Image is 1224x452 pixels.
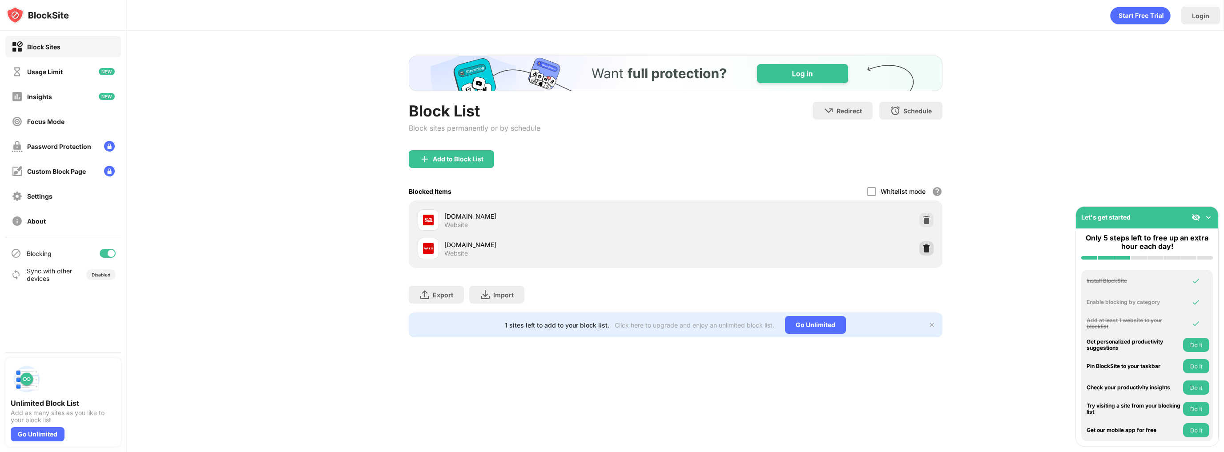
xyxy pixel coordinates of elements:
[423,215,434,225] img: favicons
[104,166,115,176] img: lock-menu.svg
[444,240,676,249] div: [DOMAIN_NAME]
[1192,276,1200,285] img: omni-check.svg
[1087,299,1181,305] div: Enable blocking by category
[12,216,23,227] img: about-off.svg
[785,316,846,334] div: Go Unlimited
[444,212,676,221] div: [DOMAIN_NAME]
[11,363,43,395] img: push-block-list.svg
[1087,384,1181,391] div: Check your productivity insights
[12,41,23,52] img: block-on.svg
[27,68,63,76] div: Usage Limit
[27,192,52,200] div: Settings
[27,168,86,175] div: Custom Block Page
[92,272,110,277] div: Disabled
[11,409,116,424] div: Add as many sites as you like to your block list
[11,399,116,408] div: Unlimited Block List
[12,66,23,77] img: time-usage-off.svg
[409,188,451,195] div: Blocked Items
[1087,278,1181,284] div: Install BlockSite
[1183,338,1209,352] button: Do it
[1110,7,1171,24] div: animation
[444,249,468,257] div: Website
[837,107,862,115] div: Redirect
[423,243,434,254] img: favicons
[433,156,483,163] div: Add to Block List
[1183,359,1209,373] button: Do it
[1087,403,1181,416] div: Try visiting a site from your blocking list
[12,116,23,127] img: focus-off.svg
[99,68,115,75] img: new-icon.svg
[409,124,540,132] div: Block sites permanently or by schedule
[615,321,774,329] div: Click here to upgrade and enjoy an unlimited block list.
[12,141,23,152] img: password-protection-off.svg
[11,427,64,441] div: Go Unlimited
[1087,427,1181,433] div: Get our mobile app for free
[1081,213,1131,221] div: Let's get started
[1183,402,1209,416] button: Do it
[903,107,932,115] div: Schedule
[433,291,453,299] div: Export
[12,91,23,102] img: insights-off.svg
[27,250,52,257] div: Blocking
[6,6,69,24] img: logo-blocksite.svg
[1087,363,1181,369] div: Pin BlockSite to your taskbar
[1087,339,1181,352] div: Get personalized productivity suggestions
[27,43,60,51] div: Block Sites
[881,188,926,195] div: Whitelist mode
[1192,319,1200,328] img: omni-check.svg
[27,118,64,125] div: Focus Mode
[11,269,21,280] img: sync-icon.svg
[1087,317,1181,330] div: Add at least 1 website to your blocklist
[409,56,942,91] iframe: Banner
[99,93,115,100] img: new-icon.svg
[104,141,115,152] img: lock-menu.svg
[505,321,609,329] div: 1 sites left to add to your block list.
[1192,298,1200,307] img: omni-check.svg
[12,166,23,177] img: customize-block-page-off.svg
[11,248,21,259] img: blocking-icon.svg
[1183,380,1209,395] button: Do it
[444,221,468,229] div: Website
[27,217,46,225] div: About
[27,143,91,150] div: Password Protection
[27,93,52,100] div: Insights
[1192,12,1209,20] div: Login
[928,321,935,328] img: x-button.svg
[1204,213,1213,222] img: omni-setup-toggle.svg
[12,191,23,202] img: settings-off.svg
[493,291,514,299] div: Import
[1081,234,1213,251] div: Only 5 steps left to free up an extra hour each day!
[1183,423,1209,437] button: Do it
[27,267,72,282] div: Sync with other devices
[1192,213,1200,222] img: eye-not-visible.svg
[409,102,540,120] div: Block List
